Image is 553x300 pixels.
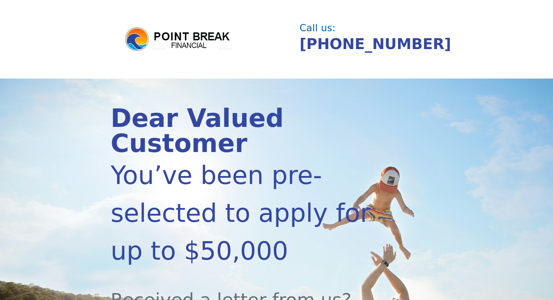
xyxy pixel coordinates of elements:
img: logo.png [124,26,233,52]
div: Call us: [300,23,438,33]
div: Dear Valued Customer [111,106,393,156]
a: [PHONE_NUMBER] [300,35,451,53]
div: You’ve been pre-selected to apply for up to $50,000 [111,156,393,270]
